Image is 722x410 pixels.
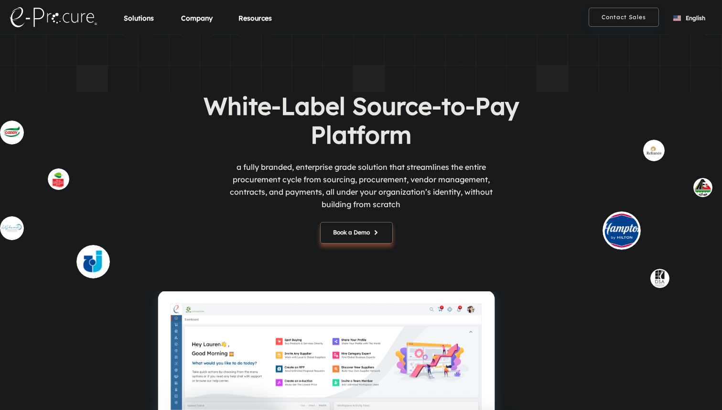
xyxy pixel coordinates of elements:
[170,92,552,149] h1: White-Label Source-to-Pay Platform
[643,140,665,161] img: buyer_rel.svg
[238,13,272,35] div: Resources
[48,168,69,190] img: supplier_othaim.svg
[686,14,705,22] span: English
[124,13,154,35] div: Solutions
[320,222,393,244] button: Book a Demo
[76,245,110,278] img: supplier_4.svg
[10,7,97,27] img: logo
[218,161,505,211] p: a fully branded, enterprise grade solution that streamlines the entire procurement cycle from sou...
[693,178,712,197] img: buyer_1.svg
[650,269,669,288] img: buyer_dsa.svg
[603,211,641,250] img: buyer_hilt.svg
[589,8,659,27] button: Contact Sales
[181,13,213,35] div: Company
